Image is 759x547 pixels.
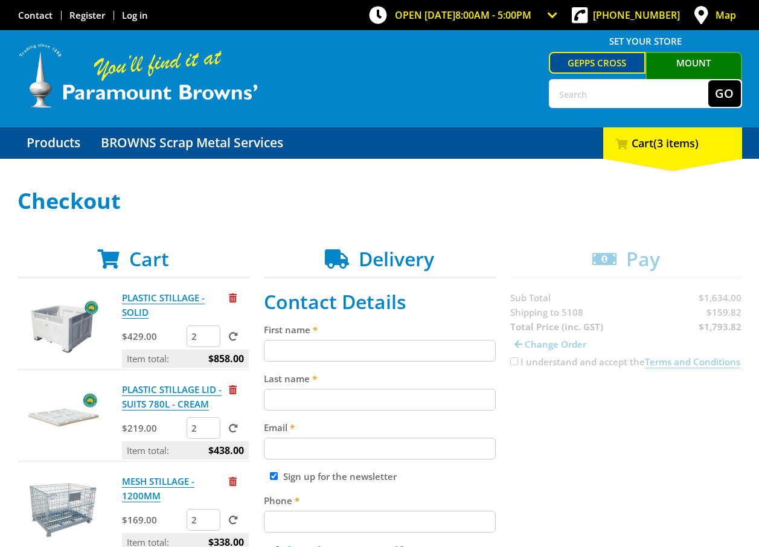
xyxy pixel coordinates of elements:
span: Cart [129,246,169,272]
span: $858.00 [208,350,244,368]
p: $169.00 [122,513,184,527]
input: Please enter your telephone number. [264,511,496,533]
a: Remove from cart [229,292,237,304]
label: Last name [264,371,496,386]
span: (3 items) [653,136,699,150]
input: Search [550,80,708,107]
a: Remove from cart [229,475,237,487]
a: Go to the BROWNS Scrap Metal Services page [92,127,292,159]
a: Log in [122,9,148,21]
span: $438.00 [208,441,244,459]
a: Gepps Cross [549,52,645,74]
span: OPEN [DATE] [395,8,531,22]
label: Sign up for the newsletter [283,470,397,482]
a: Go to the registration page [69,9,105,21]
a: Mount [PERSON_NAME] [645,52,742,93]
img: Paramount Browns' [18,42,259,109]
a: Go to the Products page [18,127,89,159]
span: Delivery [359,246,434,272]
img: MESH STILLAGE - 1200MM [27,474,100,546]
span: 8:00am - 5:00pm [455,8,531,22]
img: PLASTIC STILLAGE - SOLID [27,290,100,363]
img: PLASTIC STILLAGE LID - SUITS 780L - CREAM [27,382,100,455]
div: Cart [603,127,742,159]
p: Item total: [122,350,249,368]
a: MESH STILLAGE - 1200MM [122,475,194,502]
h2: Contact Details [264,290,496,313]
label: First name [264,322,496,337]
span: Set your store [549,31,742,51]
h1: Checkout [18,189,742,213]
input: Please enter your last name. [264,389,496,411]
input: Please enter your email address. [264,438,496,459]
a: Remove from cart [229,383,237,395]
a: Go to the Contact page [18,9,53,21]
input: Please enter your first name. [264,340,496,362]
a: PLASTIC STILLAGE LID - SUITS 780L - CREAM [122,383,222,411]
p: $219.00 [122,421,184,435]
label: Email [264,420,496,435]
button: Go [708,80,741,107]
a: PLASTIC STILLAGE - SOLID [122,292,205,319]
p: $429.00 [122,329,184,344]
p: Item total: [122,441,249,459]
label: Phone [264,493,496,508]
